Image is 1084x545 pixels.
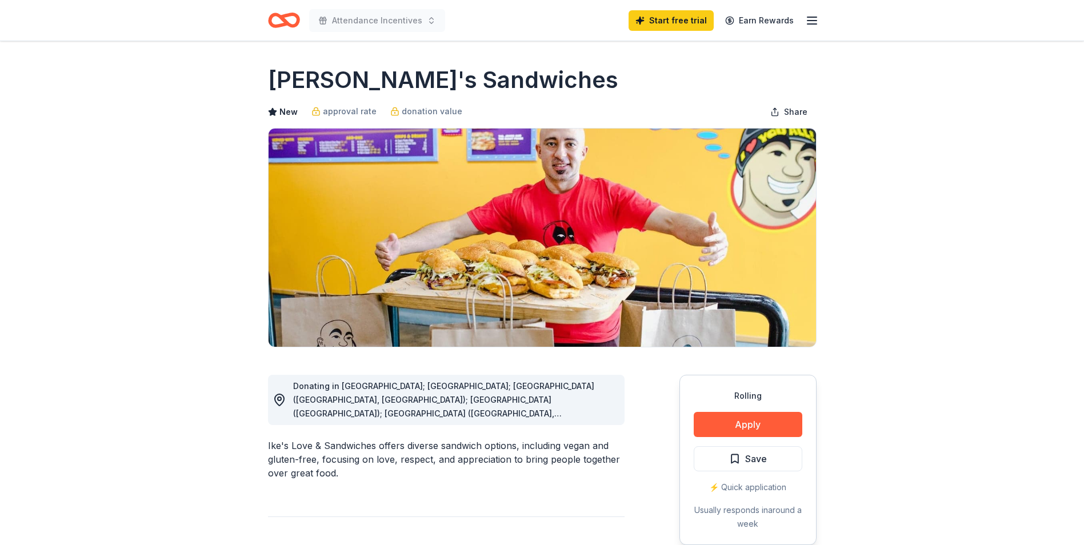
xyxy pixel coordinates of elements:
a: Start free trial [629,10,714,31]
a: Home [268,7,300,34]
button: Share [761,101,817,123]
img: Image for Ike's Sandwiches [269,129,816,347]
button: Attendance Incentives [309,9,445,32]
button: Apply [694,412,802,437]
span: Share [784,105,807,119]
div: ⚡️ Quick application [694,480,802,494]
a: donation value [390,105,462,118]
div: Rolling [694,389,802,403]
span: donation value [402,105,462,118]
a: Earn Rewards [718,10,801,31]
div: Ike's Love & Sandwiches offers diverse sandwich options, including vegan and gluten-free, focusin... [268,439,625,480]
div: Usually responds in around a week [694,503,802,531]
a: approval rate [311,105,377,118]
span: Donating in [GEOGRAPHIC_DATA]; [GEOGRAPHIC_DATA]; [GEOGRAPHIC_DATA] ([GEOGRAPHIC_DATA], [GEOGRAPH... [293,381,594,487]
span: New [279,105,298,119]
span: Attendance Incentives [332,14,422,27]
h1: [PERSON_NAME]'s Sandwiches [268,64,618,96]
button: Save [694,446,802,471]
span: Save [745,451,767,466]
span: approval rate [323,105,377,118]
